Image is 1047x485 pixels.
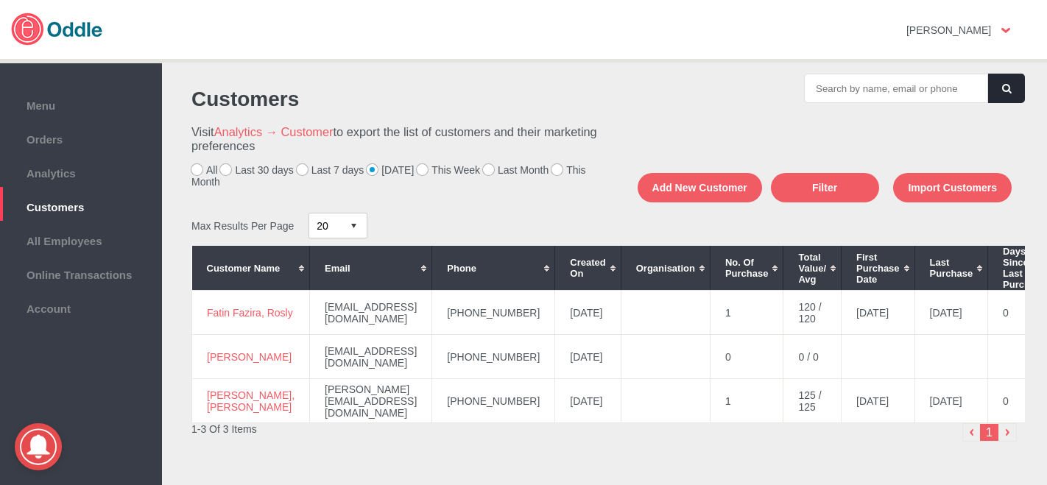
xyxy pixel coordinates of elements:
td: [DATE] [842,379,915,423]
span: Account [7,299,155,315]
td: [DATE] [555,379,621,423]
label: This Week [417,164,480,176]
span: Orders [7,130,155,146]
label: All [191,164,218,176]
span: Max Results Per Page [191,220,294,232]
button: Import Customers [893,173,1012,202]
span: Customers [7,197,155,213]
a: Analytics → Customer [214,125,334,138]
span: All Employees [7,231,155,247]
label: Last 30 days [220,164,293,176]
th: Email [310,246,432,290]
img: right-arrow.png [998,423,1017,442]
td: [PERSON_NAME][EMAIL_ADDRESS][DOMAIN_NAME] [310,379,432,423]
button: Add New Customer [638,173,762,202]
span: 1-3 Of 3 Items [191,423,257,435]
label: Last Month [483,164,549,176]
span: Analytics [7,163,155,180]
strong: [PERSON_NAME] [906,24,991,36]
th: Organisation [621,246,710,290]
td: 1 [710,379,783,423]
li: 1 [980,423,998,442]
td: [DATE] [842,291,915,335]
th: Last Purchase [914,246,988,290]
td: 0 / 0 [783,335,842,379]
th: Phone [432,246,555,290]
img: left-arrow-small.png [962,423,981,442]
td: 125 / 125 [783,379,842,423]
th: No. of Purchase [710,246,783,290]
td: [PHONE_NUMBER] [432,335,555,379]
a: [PERSON_NAME] [207,351,292,363]
label: Last 7 days [297,164,364,176]
label: This Month [191,164,586,188]
th: Total Value/ Avg [783,246,842,290]
td: [DATE] [914,291,988,335]
input: Search by name, email or phone [804,74,988,103]
td: [PHONE_NUMBER] [432,291,555,335]
td: [DATE] [555,335,621,379]
td: [PHONE_NUMBER] [432,379,555,423]
h3: Visit to export the list of customers and their marketing preferences [191,125,597,153]
td: 1 [710,291,783,335]
th: Customer Name [192,246,310,290]
span: Menu [7,96,155,112]
button: Filter [771,173,879,202]
span: Online Transactions [7,265,155,281]
img: user-option-arrow.png [1001,28,1010,33]
h1: Customers [191,88,597,111]
td: [DATE] [555,291,621,335]
td: [EMAIL_ADDRESS][DOMAIN_NAME] [310,291,432,335]
a: Fatin Fazira, Rosly [207,307,293,319]
td: 120 / 120 [783,291,842,335]
label: [DATE] [367,164,414,176]
th: Created On [555,246,621,290]
td: [EMAIL_ADDRESS][DOMAIN_NAME] [310,335,432,379]
td: 0 [710,335,783,379]
a: [PERSON_NAME], [PERSON_NAME] [207,389,295,413]
th: First Purchase Date [842,246,915,290]
td: [DATE] [914,379,988,423]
